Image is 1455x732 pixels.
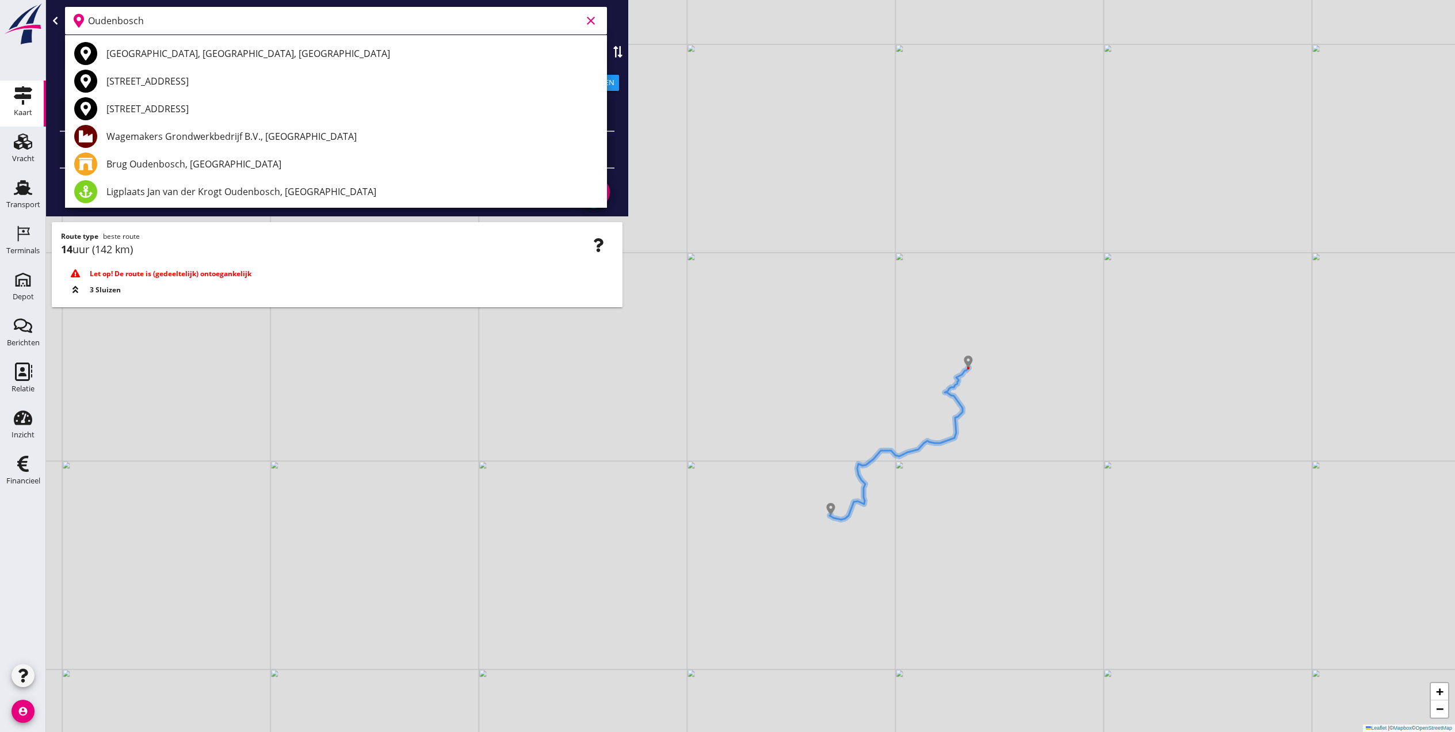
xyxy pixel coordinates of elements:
a: Zoom in [1431,683,1448,700]
a: Zoom out [1431,700,1448,718]
img: Marker [825,503,837,514]
div: Kaart [14,109,32,116]
div: Berichten [7,339,40,346]
div: Vracht [12,155,35,162]
div: uur (142 km) [61,242,613,257]
span: 3 Sluizen [90,285,121,295]
div: [STREET_ADDRESS] [106,74,598,88]
div: Depot [13,293,34,300]
img: logo-small.a267ee39.svg [2,3,44,45]
div: Ligplaats Jan van der Krogt Oudenbosch, [GEOGRAPHIC_DATA] [106,185,598,199]
div: [GEOGRAPHIC_DATA], [GEOGRAPHIC_DATA], [GEOGRAPHIC_DATA] [106,47,598,60]
i: clear [584,14,598,28]
div: © © [1363,725,1455,732]
span: + [1436,684,1443,699]
a: Mapbox [1393,725,1412,731]
a: OpenStreetMap [1415,725,1452,731]
span: | [1388,725,1389,731]
div: Relatie [12,385,35,392]
div: Transport [6,201,40,208]
strong: 14 [61,242,72,256]
div: Wagemakers Grondwerkbedrijf B.V., [GEOGRAPHIC_DATA] [106,129,598,143]
strong: Route type [61,231,98,241]
strong: Let op! De route is (gedeeltelijk) ontoegankelijk [90,269,251,279]
a: Leaflet [1366,725,1387,731]
div: [STREET_ADDRESS] [106,102,598,116]
div: Inzicht [12,431,35,439]
div: Financieel [6,477,40,485]
input: Vertrekpunt [88,12,582,30]
img: Marker [963,356,974,367]
span: beste route [103,231,140,241]
span: − [1436,701,1443,716]
i: account_circle [12,700,35,723]
div: Terminals [6,247,40,254]
div: Brug Oudenbosch, [GEOGRAPHIC_DATA] [106,157,598,171]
